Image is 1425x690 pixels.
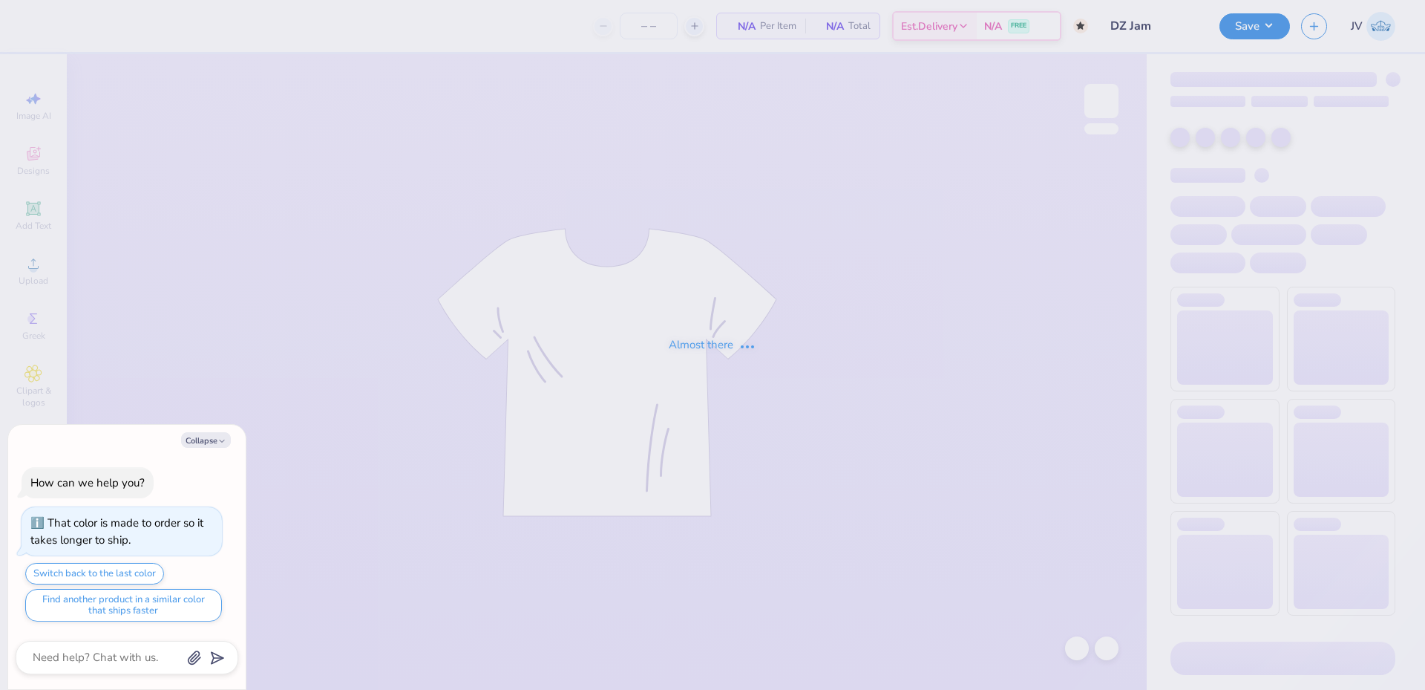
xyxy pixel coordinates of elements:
button: Find another product in a similar color that ships faster [25,589,222,622]
div: Almost there [669,336,756,354]
button: Switch back to the last color [25,563,164,585]
div: That color is made to order so it takes longer to ship. [30,515,203,547]
div: How can we help you? [30,475,145,490]
button: Collapse [181,432,231,448]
